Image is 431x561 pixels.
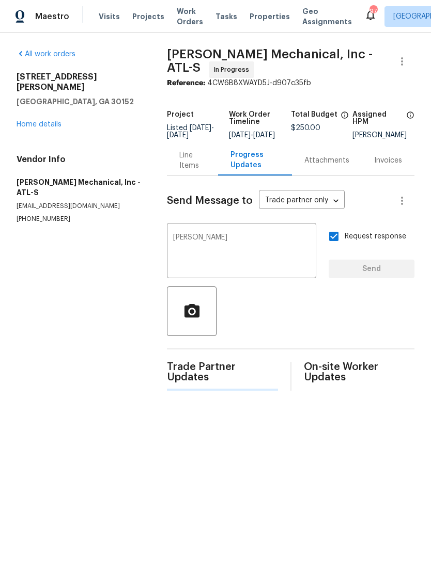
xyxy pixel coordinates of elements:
h5: [GEOGRAPHIC_DATA], GA 30152 [17,97,142,107]
span: - [167,124,214,139]
span: $250.00 [291,124,320,132]
span: Work Orders [177,6,203,27]
textarea: [PERSON_NAME] [173,234,310,270]
h4: Vendor Info [17,154,142,165]
span: Listed [167,124,214,139]
a: All work orders [17,51,75,58]
h5: Total Budget [291,111,337,118]
div: 4CW6B8XWAYD5J-d907c35fb [167,78,414,88]
p: [PHONE_NUMBER] [17,215,142,223]
span: - [229,132,275,139]
span: The total cost of line items that have been proposed by Opendoor. This sum includes line items th... [341,111,349,124]
span: [DATE] [229,132,251,139]
span: The hpm assigned to this work order. [406,111,414,132]
span: Request response [345,231,406,242]
div: Attachments [304,155,349,166]
span: In Progress [214,65,253,75]
span: Visits [99,11,120,22]
h5: Project [167,111,194,118]
div: Trade partner only [259,193,345,210]
span: Tasks [215,13,237,20]
h2: [STREET_ADDRESS][PERSON_NAME] [17,72,142,92]
span: On-site Worker Updates [304,362,414,382]
a: Home details [17,121,61,128]
h5: Work Order Timeline [229,111,291,125]
span: [PERSON_NAME] Mechanical, Inc - ATL-S [167,48,373,74]
span: Send Message to [167,196,253,206]
span: Trade Partner Updates [167,362,278,382]
p: [EMAIL_ADDRESS][DOMAIN_NAME] [17,202,142,211]
div: Progress Updates [230,150,280,170]
div: Line Items [179,150,206,171]
span: [DATE] [190,124,211,132]
span: [DATE] [167,132,189,139]
b: Reference: [167,79,205,87]
h5: Assigned HPM [352,111,403,125]
span: Geo Assignments [302,6,352,27]
span: Properties [250,11,290,22]
span: [DATE] [253,132,275,139]
h5: [PERSON_NAME] Mechanical, Inc - ATL-S [17,177,142,198]
div: 97 [370,6,377,17]
div: [PERSON_NAME] [352,132,414,139]
span: Maestro [35,11,69,22]
div: Invoices [374,155,402,166]
span: Projects [132,11,164,22]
